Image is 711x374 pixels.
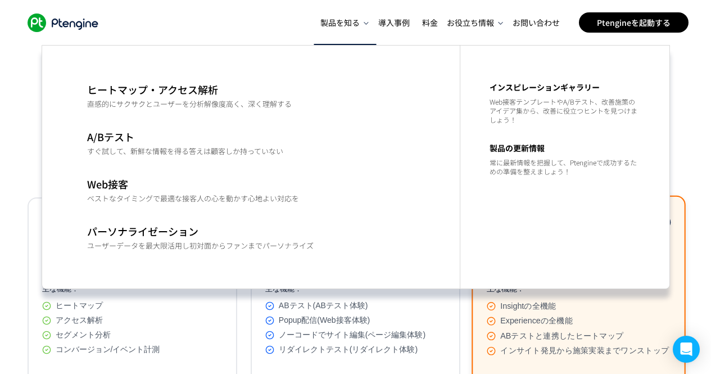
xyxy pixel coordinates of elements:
span: ABテスト(ABテスト体験) [279,301,368,311]
p: Web接客 [87,178,382,190]
p: ベストなタイミングで最適な接客人の心を動かす心地よい対応を [87,194,382,203]
p: ヒートマップ・アクセス解析 [87,84,382,95]
p: 主な機能： [42,284,223,294]
a: Ptengineを起動する [579,12,689,33]
span: 料金 [422,17,438,28]
span: お役立ち情報 [447,17,495,28]
span: 導入事例 [378,17,410,28]
a: インスピレーションギャラリーWeb接客テンプレートやA/Bテスト、改善施策のアイデア集から、改善に役立つヒントを見つけましょう！ [481,73,649,133]
span: セグメント分析 [56,330,111,340]
p: 常に最新情報を把握して、Ptengineで成功するための準備を整えましょう！ [490,158,640,181]
span: Experienceの全機能 [500,316,573,326]
p: Web接客テンプレートやA/Bテスト、改善施策のアイデア集から、改善に役立つヒントを見つけましょう！ [490,97,640,124]
p: 直感的にサクサクとユーザーを分析解像度高く、深く理解する [87,100,382,109]
div: Open Intercom Messenger [673,336,700,363]
span: コンバージョン/イベント計測 [56,345,160,355]
p: A/Bテスト [87,131,382,142]
p: 主な機能： [265,284,446,294]
span: ヒートマップ [56,301,103,311]
p: パーソナライゼーション [87,226,382,237]
span: お問い合わせ [513,17,560,28]
span: アクセス解析 [56,316,103,326]
p: すぐ試して、新鮮な情報を得る答えは顧客しか持っていない [87,147,382,156]
p: ビジネスの規模に合わせて最適なプランを選びましょう！ [28,72,684,88]
span: 製品を知る [320,17,361,28]
span: ノーコードでサイト編集(ページ編集体験) [279,330,425,340]
span: Insightの全機能 [500,301,556,311]
span: リダイレクトテスト(リダイレクト体験) [279,345,418,355]
a: ヒートマップ・アクセス解析直感的にサクサクとユーザーを分析解像度高く、深く理解する [76,73,393,120]
span: ABテストと連携したヒートマップ [500,331,623,341]
a: A/Bテストすぐ試して、新鮮な情報を得る答えは顧客しか持っていない [76,120,393,167]
p: ユーザーデータを最大限活用し初対面からファンまでパーソナライズ [87,241,382,250]
a: パーソナライゼーションユーザーデータを最大限活用し初対面からファンまでパーソナライズ [76,214,393,262]
p: 製品の更新情報 [490,142,640,154]
a: Web接客ベストなタイミングで最適な接客人の心を動かす心地よい対応を [76,167,393,214]
p: インスピレーションギャラリー [490,82,640,93]
p: 主な機能： [487,284,671,294]
span: Popup配信(Web接客体験) [279,316,370,326]
span: インサイト発見から施策実装までワンストップ [500,346,669,356]
a: 製品の更新情報常に最新情報を把握して、Ptengineで成功するための準備を整えましょう！ [481,133,649,190]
